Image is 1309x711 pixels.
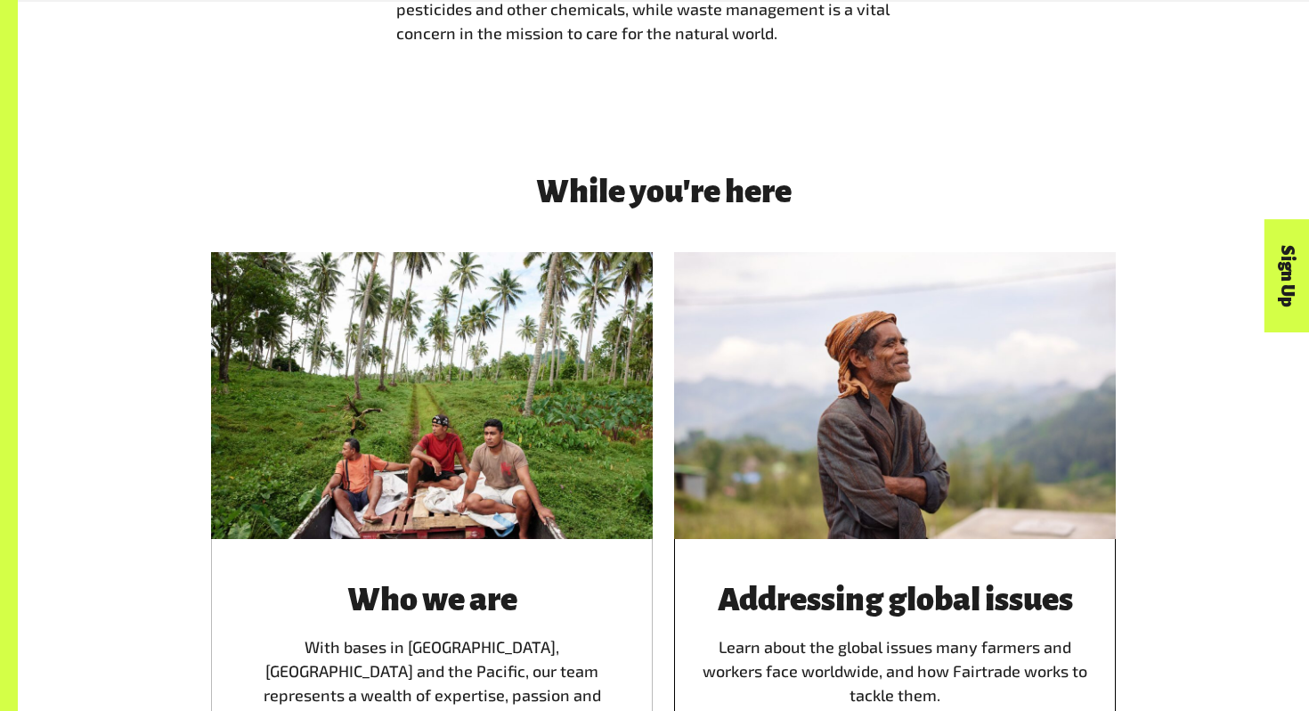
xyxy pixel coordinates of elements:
h3: Addressing global issues [695,582,1094,617]
h3: Who we are [232,582,631,617]
h3: While you're here [211,174,1116,209]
